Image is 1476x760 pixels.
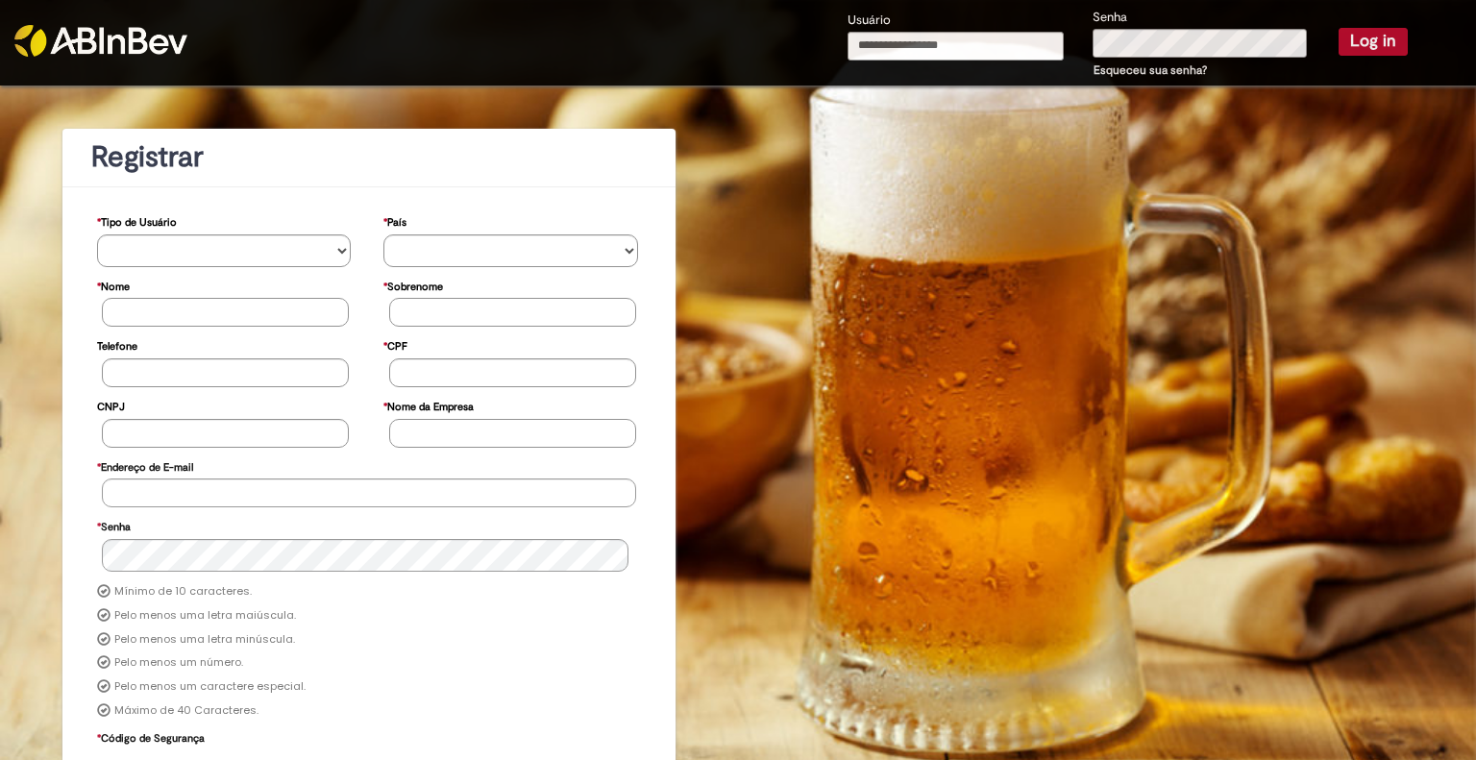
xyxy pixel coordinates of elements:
label: Pelo menos uma letra minúscula. [114,632,295,648]
label: Pelo menos um caractere especial. [114,679,306,695]
label: Nome da Empresa [383,391,474,419]
label: CNPJ [97,391,125,419]
label: Código de Segurança [97,723,205,750]
label: Senha [97,511,131,539]
label: Usuário [848,12,891,30]
label: Tipo de Usuário [97,207,177,234]
label: Sobrenome [383,271,443,299]
label: Telefone [97,331,137,358]
label: Endereço de E-mail [97,452,193,479]
a: Esqueceu sua senha? [1094,62,1207,78]
h1: Registrar [91,141,647,173]
label: Máximo de 40 Caracteres. [114,703,258,719]
label: Senha [1093,9,1127,27]
label: Nome [97,271,130,299]
label: CPF [383,331,407,358]
label: Pelo menos um número. [114,655,243,671]
label: Pelo menos uma letra maiúscula. [114,608,296,624]
img: ABInbev-white.png [14,25,187,57]
label: Mínimo de 10 caracteres. [114,584,252,600]
label: País [383,207,406,234]
button: Log in [1339,28,1408,55]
